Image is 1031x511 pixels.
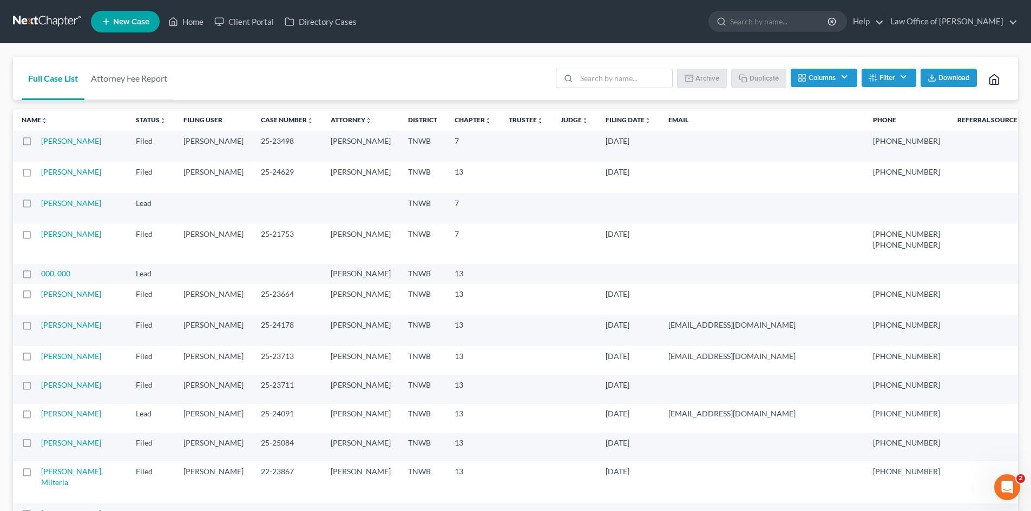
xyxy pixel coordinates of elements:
[163,12,209,31] a: Home
[957,116,1024,124] a: Referral Sourceunfold_more
[252,224,322,263] td: 25-21753
[399,193,446,224] td: TNWB
[597,162,660,193] td: [DATE]
[873,351,940,362] pre: [PHONE_NUMBER]
[446,162,500,193] td: 13
[307,117,313,124] i: unfold_more
[994,474,1020,500] iframe: Intercom live chat
[446,461,500,503] td: 13
[322,404,399,433] td: [PERSON_NAME]
[576,69,672,88] input: Search by name...
[127,284,175,315] td: Filed
[175,404,252,433] td: [PERSON_NAME]
[446,375,500,403] td: 13
[252,131,322,162] td: 25-23498
[84,57,174,100] a: Attorney Fee Report
[730,11,829,31] input: Search by name...
[175,375,252,403] td: [PERSON_NAME]
[252,461,322,503] td: 22-23867
[322,433,399,461] td: [PERSON_NAME]
[848,12,884,31] a: Help
[41,269,70,278] a: 000, 000
[791,69,857,87] button: Columns
[446,433,500,461] td: 13
[446,315,500,346] td: 13
[252,404,322,433] td: 25-24091
[446,224,500,263] td: 7
[399,284,446,315] td: TNWB
[41,438,101,447] a: [PERSON_NAME]
[582,117,588,124] i: unfold_more
[873,437,940,448] pre: [PHONE_NUMBER]
[41,289,101,298] a: [PERSON_NAME]
[668,351,856,362] pre: [EMAIL_ADDRESS][DOMAIN_NAME]
[322,224,399,263] td: [PERSON_NAME]
[645,117,651,124] i: unfold_more
[41,167,101,176] a: [PERSON_NAME]
[127,315,175,346] td: Filed
[160,117,166,124] i: unfold_more
[399,404,446,433] td: TNWB
[252,346,322,375] td: 25-23713
[485,117,491,124] i: unfold_more
[446,284,500,315] td: 13
[322,264,399,284] td: [PERSON_NAME]
[322,284,399,315] td: [PERSON_NAME]
[41,467,103,487] a: [PERSON_NAME], Milteria
[252,162,322,193] td: 25-24629
[175,109,252,131] th: Filing User
[113,18,149,26] span: New Case
[873,320,940,330] pre: [PHONE_NUMBER]
[365,117,372,124] i: unfold_more
[399,224,446,263] td: TNWB
[127,264,175,284] td: Lead
[873,408,940,419] pre: [PHONE_NUMBER]
[41,117,48,124] i: unfold_more
[597,284,660,315] td: [DATE]
[322,162,399,193] td: [PERSON_NAME]
[873,167,940,177] pre: [PHONE_NUMBER]
[41,380,101,389] a: [PERSON_NAME]
[446,131,500,162] td: 7
[668,320,856,330] pre: [EMAIL_ADDRESS][DOMAIN_NAME]
[252,433,322,461] td: 25-25084
[41,136,101,145] a: [PERSON_NAME]
[864,109,949,131] th: Phone
[873,136,940,147] pre: [PHONE_NUMBER]
[399,375,446,403] td: TNWB
[41,409,101,418] a: [PERSON_NAME]
[597,461,660,503] td: [DATE]
[279,12,362,31] a: Directory Cases
[322,375,399,403] td: [PERSON_NAME]
[41,198,101,208] a: [PERSON_NAME]
[660,109,864,131] th: Email
[606,116,651,124] a: Filing Dateunfold_more
[597,404,660,433] td: [DATE]
[399,264,446,284] td: TNWB
[252,315,322,346] td: 25-24178
[597,131,660,162] td: [DATE]
[175,131,252,162] td: [PERSON_NAME]
[41,229,101,238] a: [PERSON_NAME]
[175,346,252,375] td: [PERSON_NAME]
[938,74,970,82] span: Download
[41,320,101,329] a: [PERSON_NAME]
[175,461,252,503] td: [PERSON_NAME]
[209,12,279,31] a: Client Portal
[322,131,399,162] td: [PERSON_NAME]
[252,284,322,315] td: 25-23664
[399,109,446,131] th: District
[446,404,500,433] td: 13
[862,69,916,87] button: Filter
[873,289,940,300] pre: [PHONE_NUMBER]
[127,433,175,461] td: Filed
[399,131,446,162] td: TNWB
[127,162,175,193] td: Filed
[885,12,1017,31] a: Law Office of [PERSON_NAME]
[127,375,175,403] td: Filed
[509,116,543,124] a: Trusteeunfold_more
[175,224,252,263] td: [PERSON_NAME]
[127,193,175,224] td: Lead
[597,375,660,403] td: [DATE]
[446,264,500,284] td: 13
